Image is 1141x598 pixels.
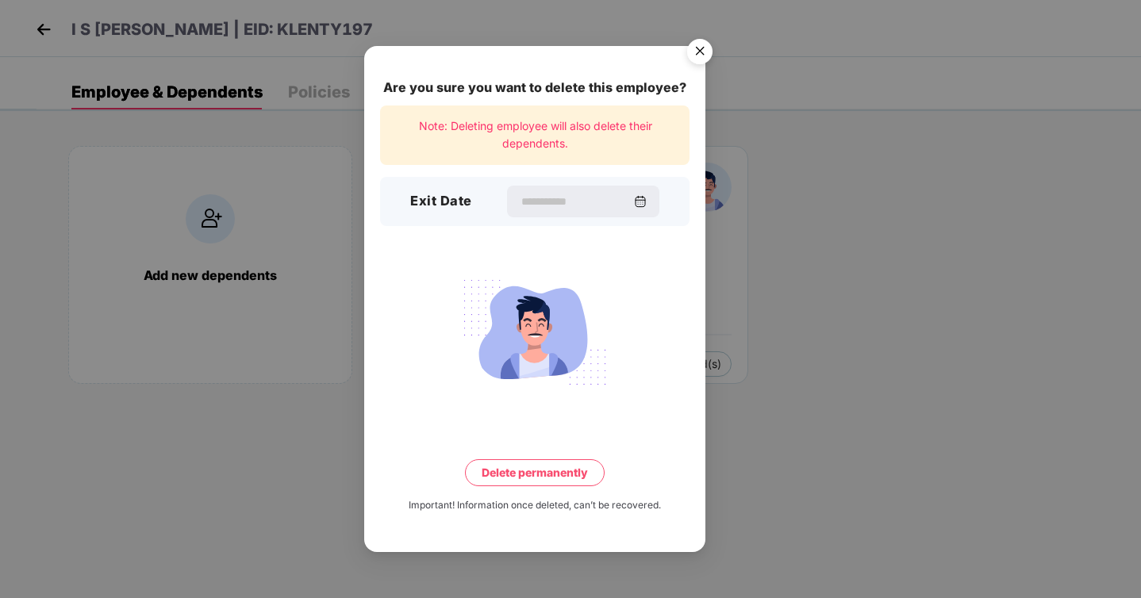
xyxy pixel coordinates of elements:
div: Important! Information once deleted, can’t be recovered. [409,497,661,512]
button: Delete permanently [465,458,605,485]
img: svg+xml;base64,PHN2ZyB4bWxucz0iaHR0cDovL3d3dy53My5vcmcvMjAwMC9zdmciIHdpZHRoPSI1NiIgaGVpZ2h0PSI1Ni... [678,31,722,75]
h3: Exit Date [410,191,472,212]
img: svg+xml;base64,PHN2ZyB4bWxucz0iaHR0cDovL3d3dy53My5vcmcvMjAwMC9zdmciIHdpZHRoPSIyMjQiIGhlaWdodD0iMT... [446,270,624,393]
button: Close [678,31,720,74]
div: Note: Deleting employee will also delete their dependents. [380,105,690,165]
div: Are you sure you want to delete this employee? [380,78,690,98]
img: svg+xml;base64,PHN2ZyBpZD0iQ2FsZW5kYXItMzJ4MzIiIHhtbG5zPSJodHRwOi8vd3d3LnczLm9yZy8yMDAwL3N2ZyIgd2... [634,195,647,208]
